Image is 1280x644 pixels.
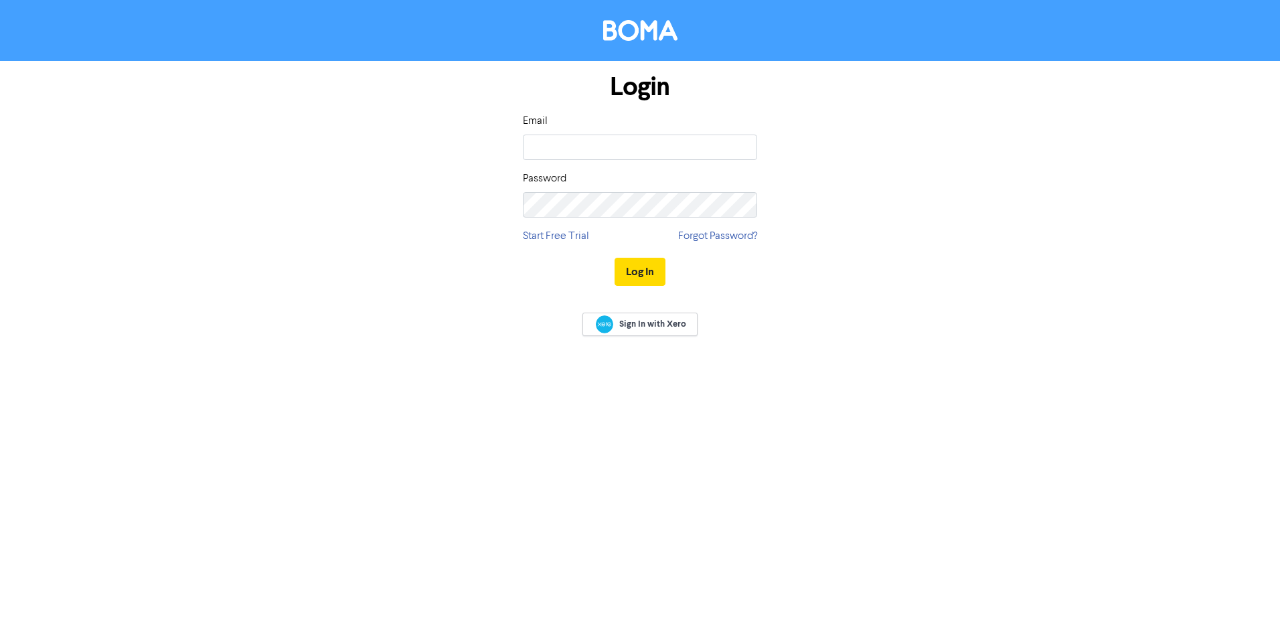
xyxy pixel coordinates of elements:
[603,20,677,41] img: BOMA Logo
[615,258,665,286] button: Log In
[523,228,589,244] a: Start Free Trial
[582,313,698,336] a: Sign In with Xero
[678,228,757,244] a: Forgot Password?
[596,315,613,333] img: Xero logo
[523,113,548,129] label: Email
[619,318,686,330] span: Sign In with Xero
[523,171,566,187] label: Password
[523,72,757,102] h1: Login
